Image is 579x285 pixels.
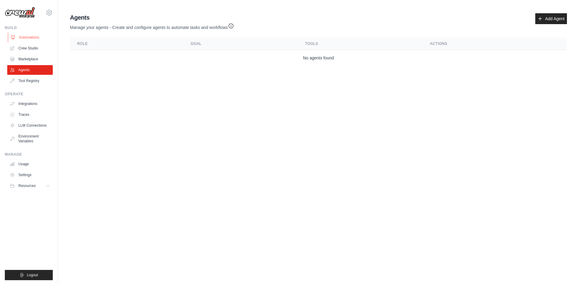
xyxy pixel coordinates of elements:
[7,170,53,180] a: Settings
[70,38,183,50] th: Role
[18,183,36,188] span: Resources
[298,38,423,50] th: Tools
[5,92,53,97] div: Operate
[7,159,53,169] a: Usage
[535,13,567,24] a: Add Agent
[5,25,53,30] div: Build
[7,110,53,119] a: Traces
[7,181,53,191] button: Resources
[5,7,35,18] img: Logo
[5,270,53,280] button: Logout
[8,33,53,42] a: Automations
[7,76,53,86] a: Tool Registry
[7,54,53,64] a: Marketplace
[70,50,567,66] td: No agents found
[70,22,234,30] p: Manage your agents - Create and configure agents to automate tasks and workflows
[423,38,567,50] th: Actions
[7,131,53,146] a: Environment Variables
[27,273,38,277] span: Logout
[7,43,53,53] a: Crew Studio
[70,13,234,22] h2: Agents
[7,65,53,75] a: Agents
[183,38,298,50] th: Goal
[7,99,53,109] a: Integrations
[7,121,53,130] a: LLM Connections
[5,152,53,157] div: Manage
